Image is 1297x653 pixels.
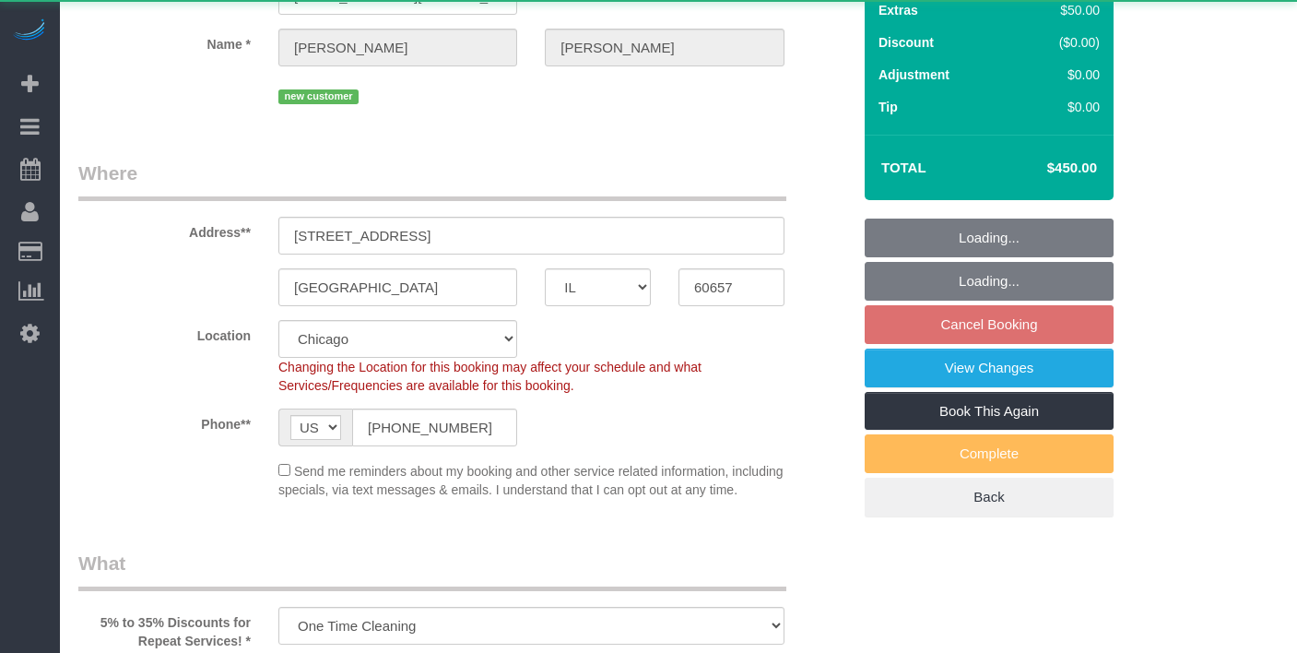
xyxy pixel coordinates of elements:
[881,160,926,175] strong: Total
[65,29,265,53] label: Name *
[878,33,934,52] label: Discount
[78,160,786,201] legend: Where
[278,89,359,104] span: new customer
[278,464,784,497] span: Send me reminders about my booking and other service related information, including specials, via...
[678,268,784,306] input: Zip Code**
[1014,65,1100,84] div: $0.00
[78,550,786,591] legend: What
[11,18,48,44] img: Automaid Logo
[865,478,1114,516] a: Back
[878,1,918,19] label: Extras
[278,360,702,393] span: Changing the Location for this booking may affect your schedule and what Services/Frequencies are...
[1014,1,1100,19] div: $50.00
[65,607,265,650] label: 5% to 35% Discounts for Repeat Services! *
[545,29,784,66] input: Last Name*
[865,392,1114,431] a: Book This Again
[1014,98,1100,116] div: $0.00
[65,320,265,345] label: Location
[878,65,949,84] label: Adjustment
[865,349,1114,387] a: View Changes
[278,29,517,66] input: First Name**
[992,160,1097,176] h4: $450.00
[878,98,898,116] label: Tip
[1014,33,1100,52] div: ($0.00)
